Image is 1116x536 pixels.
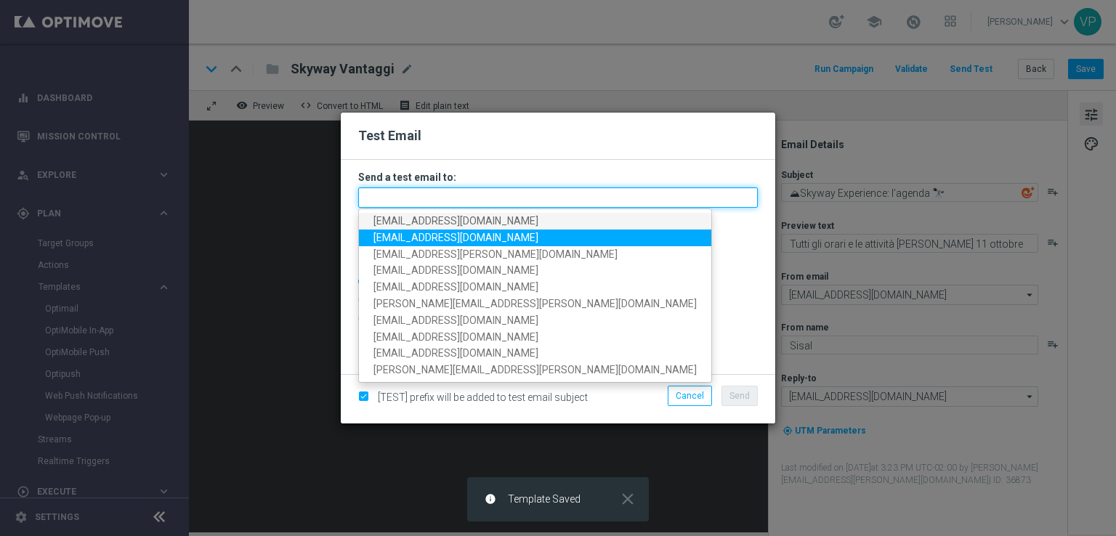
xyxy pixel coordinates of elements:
span: [EMAIL_ADDRESS][DOMAIN_NAME] [373,232,538,243]
h2: Test Email [358,127,758,145]
a: [EMAIL_ADDRESS][DOMAIN_NAME] [359,328,711,345]
span: [EMAIL_ADDRESS][DOMAIN_NAME] [373,264,538,276]
button: Send [721,386,758,406]
a: [EMAIL_ADDRESS][DOMAIN_NAME] [359,262,711,279]
span: [EMAIL_ADDRESS][DOMAIN_NAME] [373,281,538,293]
i: info [485,493,496,505]
button: close [617,493,637,505]
a: [PERSON_NAME][EMAIL_ADDRESS][PERSON_NAME][DOMAIN_NAME] [359,362,711,378]
a: [PERSON_NAME][EMAIL_ADDRESS][PERSON_NAME][DOMAIN_NAME] [359,296,711,312]
button: Cancel [668,386,712,406]
a: [EMAIL_ADDRESS][DOMAIN_NAME] [359,230,711,246]
a: [EMAIL_ADDRESS][DOMAIN_NAME] [359,213,711,230]
span: Send [729,391,750,401]
span: [EMAIL_ADDRESS][DOMAIN_NAME] [373,330,538,342]
h3: Send a test email to: [358,171,758,184]
a: [EMAIL_ADDRESS][DOMAIN_NAME] [359,312,711,329]
span: Template Saved [508,493,581,505]
span: [EMAIL_ADDRESS][PERSON_NAME][DOMAIN_NAME] [373,248,618,259]
i: close [618,490,637,508]
span: [TEST] prefix will be added to test email subject [378,391,588,403]
span: [EMAIL_ADDRESS][DOMAIN_NAME] [373,215,538,227]
a: [EMAIL_ADDRESS][DOMAIN_NAME] [359,279,711,296]
a: [EMAIL_ADDRESS][DOMAIN_NAME] [359,345,711,362]
span: [PERSON_NAME][EMAIL_ADDRESS][PERSON_NAME][DOMAIN_NAME] [373,364,697,375]
span: [EMAIL_ADDRESS][DOMAIN_NAME] [373,314,538,326]
a: [EMAIL_ADDRESS][PERSON_NAME][DOMAIN_NAME] [359,245,711,262]
span: [EMAIL_ADDRESS][DOMAIN_NAME] [373,347,538,359]
span: [PERSON_NAME][EMAIL_ADDRESS][PERSON_NAME][DOMAIN_NAME] [373,298,697,309]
